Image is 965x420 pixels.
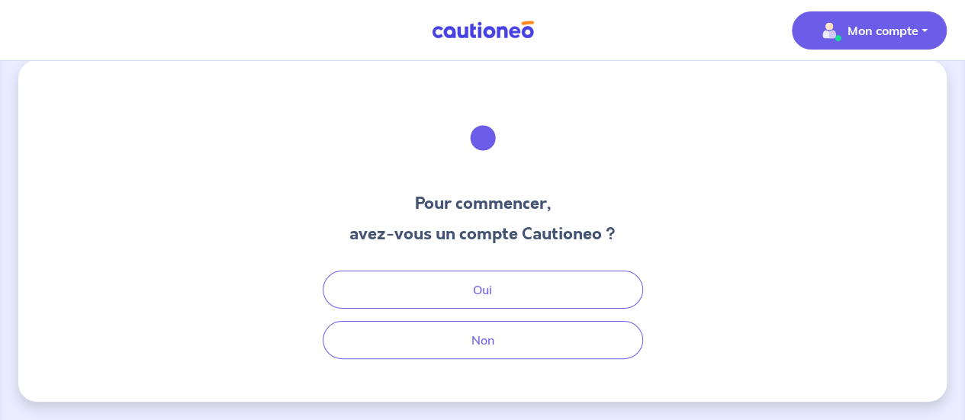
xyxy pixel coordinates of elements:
h3: avez-vous un compte Cautioneo ? [349,222,616,246]
p: Mon compte [848,21,918,40]
img: illu_welcome.svg [442,97,524,179]
img: Cautioneo [426,21,540,40]
h3: Pour commencer, [349,191,616,216]
button: Non [323,321,643,359]
button: illu_account_valid_menu.svgMon compte [792,11,947,50]
img: illu_account_valid_menu.svg [817,18,841,43]
button: Oui [323,271,643,309]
